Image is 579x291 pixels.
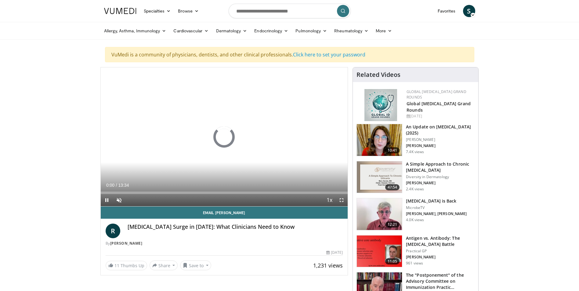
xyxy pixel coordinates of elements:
span: 1,231 views [313,262,343,269]
button: Playback Rate [323,194,335,206]
span: 12:21 [385,221,400,228]
div: [DATE] [407,113,473,119]
img: e456a1d5-25c5-46f9-913a-7a343587d2a7.png.150x105_q85_autocrop_double_scale_upscale_version-0.2.png [364,89,397,121]
p: [PERSON_NAME] [406,255,475,260]
p: [PERSON_NAME] [406,143,475,148]
img: 537ec807-323d-43b7-9fe0-bad00a6af604.150x105_q85_crop-smart_upscale.jpg [357,198,402,230]
a: Pulmonology [292,25,331,37]
p: 7.4K views [406,149,424,154]
span: 47:54 [385,184,400,190]
p: 2.4K views [406,187,424,192]
a: Specialties [140,5,175,17]
div: VuMedi is a community of physicians, dentists, and other clinical professionals. [105,47,474,62]
div: [DATE] [326,250,343,255]
h3: A Simple Approach to Chronic [MEDICAL_DATA] [406,161,475,173]
h3: An Update on [MEDICAL_DATA] (2025) [406,124,475,136]
a: 11:05 Antigen vs. Antibody: The [MEDICAL_DATA] Battle Practical GP [PERSON_NAME] 961 views [356,235,475,268]
p: [PERSON_NAME], [PERSON_NAME] [406,211,467,216]
a: Cardiovascular [170,25,212,37]
button: Pause [101,194,113,206]
a: 12:21 [MEDICAL_DATA] is Back MicrobeTV [PERSON_NAME], [PERSON_NAME] 4.0K views [356,198,475,230]
button: Save to [180,260,211,270]
a: 10:41 An Update on [MEDICAL_DATA] (2025) [PERSON_NAME] [PERSON_NAME] 7.4K views [356,124,475,156]
h3: Antigen vs. Antibody: The [MEDICAL_DATA] Battle [406,235,475,247]
a: S [463,5,475,17]
a: Email [PERSON_NAME] [101,207,348,219]
span: 10:41 [385,147,400,153]
p: MicrobeTV [406,205,467,210]
a: Endocrinology [251,25,292,37]
button: Unmute [113,194,125,206]
p: [PERSON_NAME] [406,137,475,142]
img: dc941aa0-c6d2-40bd-ba0f-da81891a6313.png.150x105_q85_crop-smart_upscale.png [357,161,402,193]
a: Favorites [434,5,459,17]
p: 4.0K views [406,217,424,222]
a: [PERSON_NAME] [110,241,143,246]
button: Share [150,260,178,270]
img: 7472b800-47d2-44da-b92c-526da50404a8.150x105_q85_crop-smart_upscale.jpg [357,235,402,267]
a: R [106,224,120,238]
p: Practical GP [406,249,475,253]
a: Global [MEDICAL_DATA] Grand Rounds [407,89,466,100]
img: 48af3e72-e66e-47da-b79f-f02e7cc46b9b.png.150x105_q85_crop-smart_upscale.png [357,124,402,156]
a: Global [MEDICAL_DATA] Grand Rounds [407,101,471,113]
span: 11:05 [385,258,400,264]
h4: [MEDICAL_DATA] Surge in [DATE]: What Clinicians Need to Know [128,224,343,230]
span: 11 [114,263,119,268]
span: / [116,183,117,188]
div: By [106,241,343,246]
img: VuMedi Logo [104,8,136,14]
a: Browse [174,5,202,17]
a: Allergy, Asthma, Immunology [100,25,170,37]
div: Progress Bar [101,192,348,194]
h4: Related Videos [356,71,400,78]
a: Click here to set your password [293,51,365,58]
a: More [372,25,396,37]
span: 13:34 [118,183,129,188]
h3: The "Postponement" of the Advisory Committee on Immunization Practic… [406,272,475,290]
a: 47:54 A Simple Approach to Chronic [MEDICAL_DATA] Diversity in Dermatology [PERSON_NAME] 2.4K views [356,161,475,193]
h3: [MEDICAL_DATA] is Back [406,198,467,204]
a: 11 Thumbs Up [106,261,147,270]
a: Rheumatology [331,25,372,37]
span: 0:00 [106,183,114,188]
video-js: Video Player [101,67,348,207]
p: 961 views [406,261,423,266]
button: Fullscreen [335,194,348,206]
a: Dermatology [212,25,251,37]
input: Search topics, interventions [229,4,351,18]
p: Diversity in Dermatology [406,174,475,179]
p: [PERSON_NAME] [406,181,475,185]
